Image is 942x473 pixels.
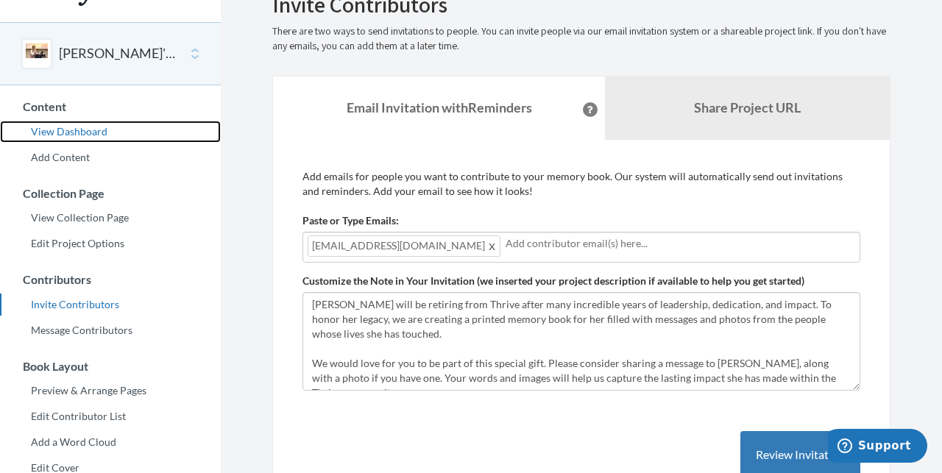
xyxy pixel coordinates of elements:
[1,273,221,286] h3: Contributors
[308,235,500,257] span: [EMAIL_ADDRESS][DOMAIN_NAME]
[694,99,801,115] b: Share Project URL
[1,100,221,113] h3: Content
[506,235,855,252] input: Add contributor email(s) here...
[1,187,221,200] h3: Collection Page
[302,213,399,228] label: Paste or Type Emails:
[302,169,860,199] p: Add emails for people you want to contribute to your memory book. Our system will automatically s...
[347,99,532,115] strong: Email Invitation with Reminders
[302,274,804,288] label: Customize the Note in Your Invitation (we inserted your project description if available to help ...
[828,429,927,466] iframe: Opens a widget where you can chat to one of our agents
[272,24,890,54] p: There are two ways to send invitations to people. You can invite people via our email invitation ...
[59,44,178,63] button: [PERSON_NAME]'s Thrive Retirement
[1,360,221,373] h3: Book Layout
[302,292,860,391] textarea: [PERSON_NAME] will be retiring from Thrive after many incredible years of leadership, dedication,...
